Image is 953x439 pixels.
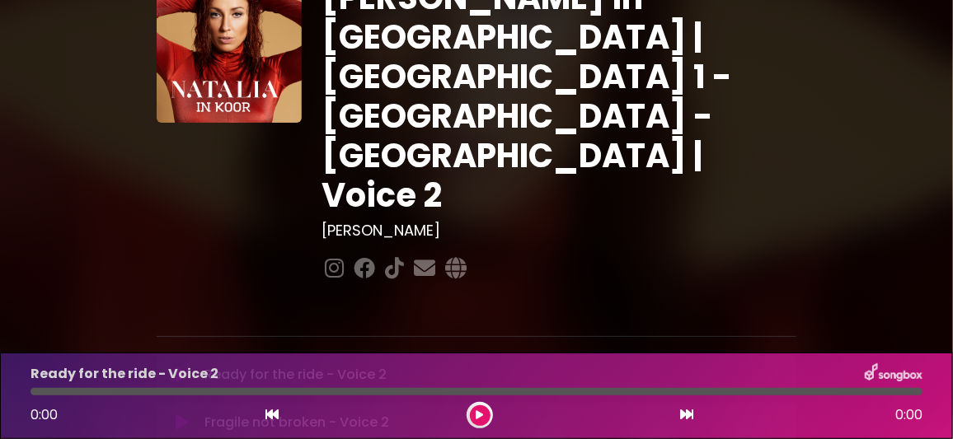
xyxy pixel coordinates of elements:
[865,363,922,385] img: songbox-logo-white.png
[31,364,218,384] p: Ready for the ride - Voice 2
[895,405,922,425] span: 0:00
[31,405,58,424] span: 0:00
[322,222,796,240] h3: [PERSON_NAME]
